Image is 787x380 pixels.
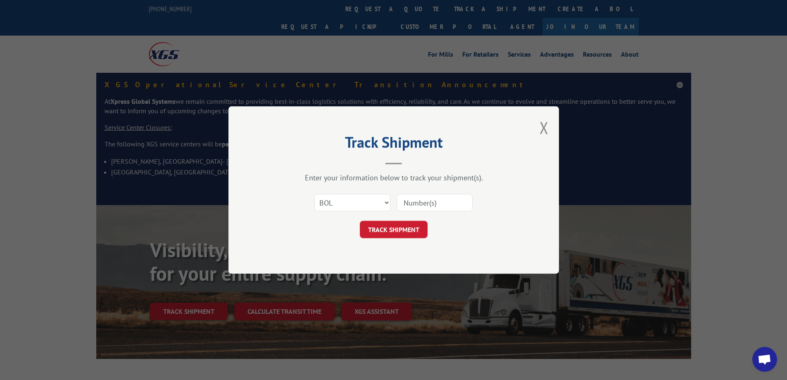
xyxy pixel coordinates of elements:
a: Open chat [752,347,777,372]
input: Number(s) [397,194,473,211]
div: Enter your information below to track your shipment(s). [270,173,518,182]
h2: Track Shipment [270,136,518,152]
button: TRACK SHIPMENT [360,221,428,238]
button: Close modal [540,117,549,139]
